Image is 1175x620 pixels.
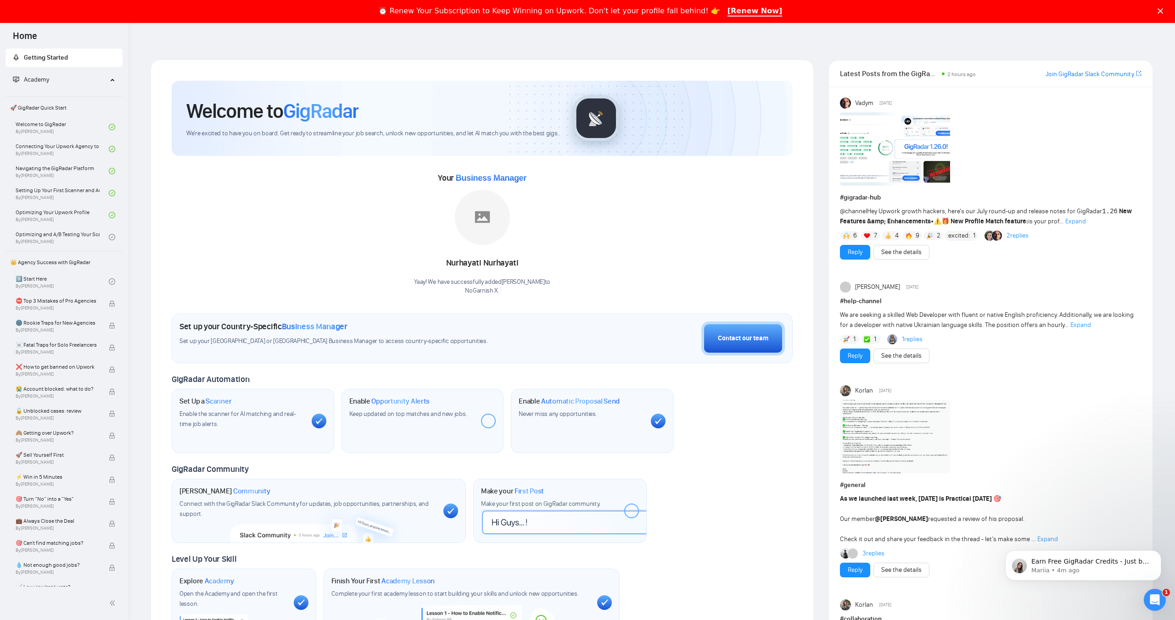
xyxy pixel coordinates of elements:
[16,305,100,311] span: By [PERSON_NAME]
[282,321,347,332] span: Business Manager
[1046,69,1134,79] a: Join GigRadar Slack Community
[840,400,950,473] img: F09B4B43NK0-Manav%20Gupta%20-%20proposal.png
[414,287,550,295] p: NoGarnish X .
[840,98,851,109] img: Vadym
[840,563,870,577] button: Reply
[840,480,1141,490] h1: # general
[840,207,867,215] span: @channel
[16,327,100,333] span: By [PERSON_NAME]
[855,386,873,396] span: Korlan
[16,437,100,443] span: By [PERSON_NAME]
[24,54,68,61] span: Getting Started
[848,351,862,361] a: Reply
[16,117,109,137] a: Welcome to GigRadarBy[PERSON_NAME]
[16,538,100,548] span: 🎯 Can't find matching jobs?
[840,495,1035,543] span: Our member requested a review of his proposal. Check it out and share your feedback in the thread...
[16,371,100,377] span: By [PERSON_NAME]
[109,322,115,329] span: lock
[16,296,100,305] span: ⛔ Top 3 Mistakes of Pro Agencies
[109,454,115,461] span: lock
[331,576,435,586] h1: Finish Your First
[951,217,1028,225] strong: New Profile Match feature:
[109,168,115,174] span: check-circle
[481,500,600,508] span: Make your first post on GigRadar community.
[16,516,100,526] span: 💼 Always Close the Deal
[231,500,407,542] img: slackcommunity-bg.png
[840,112,950,186] img: F09AC4U7ATU-image.png
[16,406,100,415] span: 🔓 Unblocked cases: review
[881,565,922,575] a: See the details
[16,271,109,292] a: 1️⃣ Start HereBy[PERSON_NAME]
[186,129,559,138] span: We're excited to have you on board. Get ready to streamline your job search, unlock new opportuni...
[172,554,236,564] span: Level Up Your Skill
[16,582,100,592] span: 📈 Low view/reply rate?
[927,232,933,239] img: 🎉
[109,520,115,527] span: lock
[541,397,620,406] span: Automatic Proposal Send
[855,600,873,610] span: Korlan
[895,231,899,240] span: 4
[941,217,949,225] span: 🎁
[414,278,550,295] div: Yaay! We have successfully added [PERSON_NAME] to
[864,336,870,343] img: ✅
[109,146,115,152] span: check-circle
[13,76,49,83] span: Academy
[862,549,884,558] a: 3replies
[1102,208,1118,215] code: 1.26
[179,590,278,608] span: Open the Academy and open the first lesson.
[16,450,100,459] span: 🚀 Sell Yourself First
[934,217,941,225] span: ⚠️
[840,68,939,79] span: Latest Posts from the GigRadar Community
[947,231,970,241] span: :excited:
[1136,69,1141,78] a: export
[349,410,467,418] span: Keep updated on top matches and new jobs.
[16,139,109,159] a: Connecting Your Upwork Agency to GigRadarBy[PERSON_NAME]
[179,397,231,406] h1: Set Up a
[378,6,720,16] div: ⏰ Renew Your Subscription to Keep Winning on Upwork. Don't let your profile fall behind! 👉
[840,385,851,396] img: Korlan
[573,95,619,141] img: gigradar-logo.png
[16,415,100,421] span: By [PERSON_NAME]
[840,296,1141,306] h1: # help-channel
[16,428,100,437] span: 🙈 Getting over Upwork?
[381,576,435,586] span: Academy Lesson
[109,388,115,395] span: lock
[906,232,912,239] img: 🔥
[885,232,891,239] img: 👍
[179,500,429,518] span: Connect with the GigRadar Slack Community for updates, job opportunities, partnerships, and support.
[179,487,270,496] h1: [PERSON_NAME]
[206,397,231,406] span: Scanner
[16,494,100,504] span: 🎯 Turn “No” into a “Yes”
[109,212,115,218] span: check-circle
[456,173,526,183] span: Business Manager
[840,599,851,610] img: Korlan
[109,476,115,483] span: lock
[233,487,270,496] span: Community
[16,570,100,575] span: By [PERSON_NAME]
[109,300,115,307] span: lock
[873,563,929,577] button: See the details
[186,99,358,123] h1: Welcome to
[179,321,347,332] h1: Set up your Country-Specific
[16,560,100,570] span: 💧 Not enough good jobs?
[519,397,620,406] h1: Enable
[481,487,544,496] h1: Make your
[853,231,857,240] span: 6
[840,548,850,559] img: Manav Gupta
[848,565,862,575] a: Reply
[727,6,783,17] a: [Renew Now]
[109,598,118,608] span: double-left
[879,601,891,609] span: [DATE]
[349,397,430,406] h1: Enable
[1070,321,1091,329] span: Expand
[16,526,100,531] span: By [PERSON_NAME]
[519,410,597,418] span: Never miss any opportunities.
[840,495,992,503] strong: As we launched last week, [DATE] is Practical [DATE]
[172,464,249,474] span: GigRadar Community
[16,504,100,509] span: By [PERSON_NAME]
[109,234,115,240] span: check-circle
